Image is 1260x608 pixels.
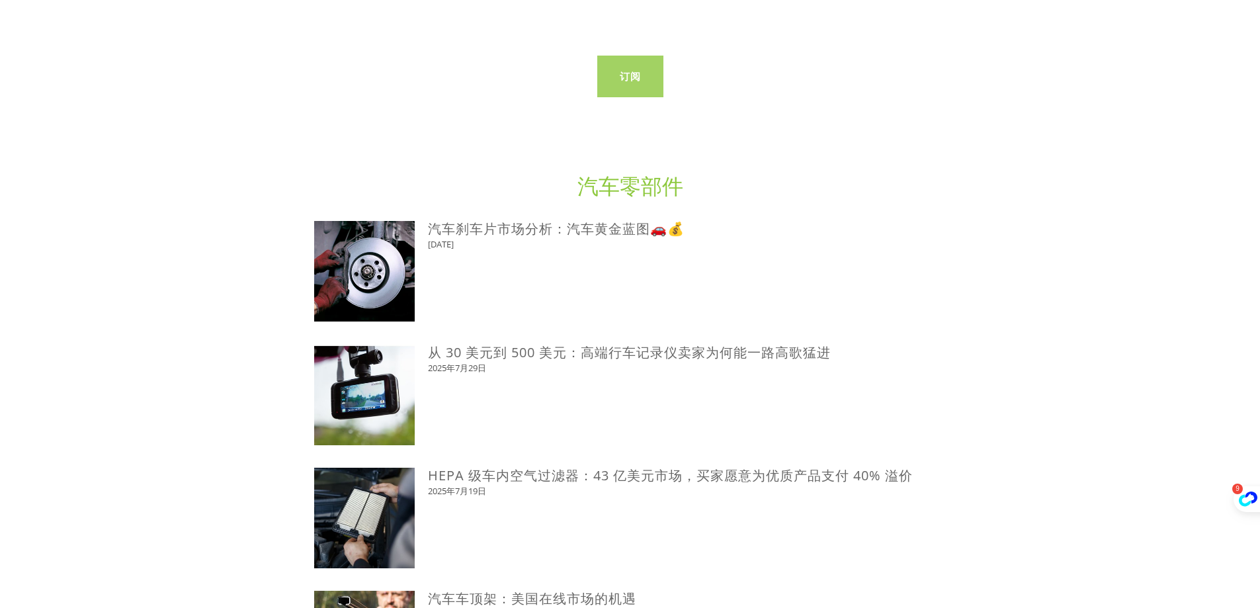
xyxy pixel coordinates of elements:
font: 2025年7月29日 [428,362,486,374]
a: 订阅 [597,56,663,97]
a: 从 30 美元到 500 美元：高端行车记录仪卖家为何能一路高歌猛进 [314,345,428,445]
a: 从 30 美元到 500 美元：高端行车记录仪卖家为何能一路高歌猛进 [428,343,831,361]
a: 汽车车顶架：美国在线市场的机遇 [428,589,636,607]
a: HEPA 级车内空气过滤器：43 亿美元市场，买家愿意为优质产品支付 40% 溢价 [428,466,913,484]
a: HEPA 级车内空气过滤器：43 亿美元市场，买家愿意为优质产品支付 40% 溢价 [314,468,428,568]
img: HEPA 级车内空气过滤器：43 亿美元市场，买家愿意为优质产品支付 40% 溢价 [314,468,415,568]
a: 汽车零部件 [577,171,683,200]
a: 汽车刹车片市场分析：汽车黄金蓝图🚗💰 [428,220,685,238]
a: 汽车刹车片市场分析：汽车黄金蓝图🚗💰 [314,221,428,322]
font: 订阅 [620,69,641,83]
font: 2025年7月19日 [428,485,486,497]
img: 从 30 美元到 500 美元：高端行车记录仪卖家为何能一路高歌猛进 [314,345,415,445]
font: [DATE] [428,238,454,250]
img: 汽车刹车片市场分析：汽车黄金蓝图🚗💰 [314,221,415,322]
